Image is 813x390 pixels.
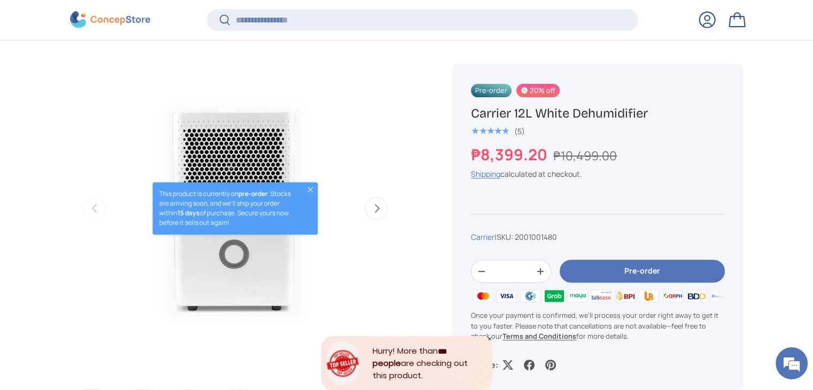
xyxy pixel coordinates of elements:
img: bdo [685,288,708,304]
a: 5.0 out of 5.0 stars (5) [471,124,525,136]
img: ubp [637,288,661,304]
p: This product is currently on . Stocks are arriving soon, and we’ll ship your order within of purc... [159,189,297,228]
h1: Carrier 12L White Dehumidifier [471,105,724,122]
strong: pre-order [238,189,268,198]
img: gcash [518,288,542,304]
strong: ₱8,399.20 [471,144,550,165]
div: Close [487,336,492,341]
span: SKU: [497,232,513,242]
span: 2001001480 [515,232,557,242]
img: master [471,288,494,304]
s: ₱10,499.00 [553,147,617,164]
img: bpi [614,288,637,304]
strong: 15 days [177,208,200,217]
span: 20% off [516,84,560,97]
img: qrph [661,288,684,304]
img: maya [566,288,590,304]
button: Pre-order [560,260,724,283]
span: ★★★★★ [471,126,509,137]
img: billease [590,288,613,304]
a: Terms and Conditions [502,331,576,341]
img: ConcepStore [70,12,150,28]
a: Shipping [471,169,500,179]
span: | [494,232,557,242]
div: (5) [514,127,525,135]
img: grabpay [542,288,566,304]
p: Once your payment is confirmed, we'll process your order right away to get it to you faster. Plea... [471,311,724,342]
img: visa [495,288,518,304]
a: Carrier [471,232,494,242]
div: calculated at checkout. [471,168,724,180]
div: 5.0 out of 5.0 stars [471,127,509,136]
img: metrobank [708,288,732,304]
span: Pre-order [471,84,512,97]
